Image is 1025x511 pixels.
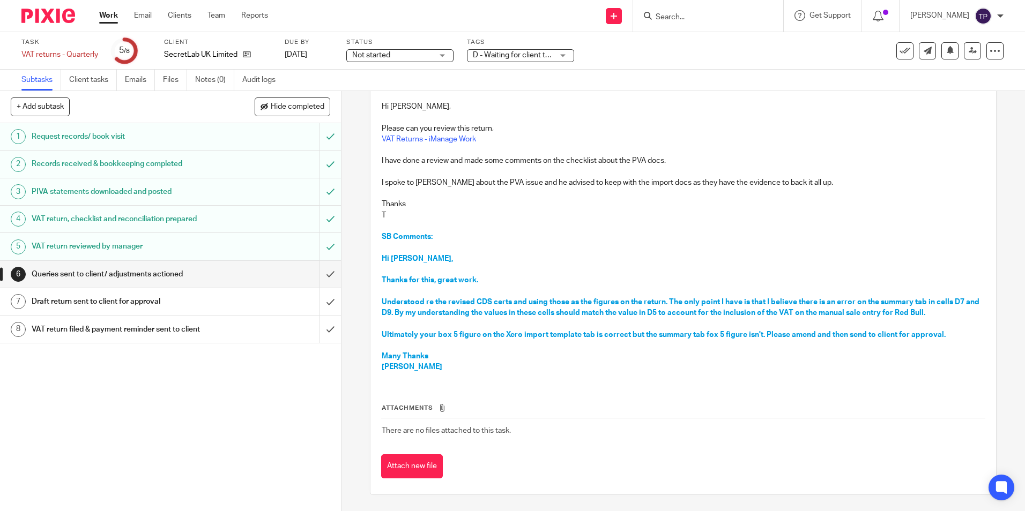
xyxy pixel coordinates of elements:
span: There are no files attached to this task. [382,427,511,434]
h1: VAT return filed & payment reminder sent to client [32,321,216,337]
label: Tags [467,38,574,47]
span: [DATE] [285,51,307,58]
a: Subtasks [21,70,61,91]
img: svg%3E [975,7,992,25]
h1: Draft return sent to client for approval [32,294,216,310]
span: Thanks for this, great work. [382,276,478,284]
span: D - Waiting for client to answer queries [473,51,602,59]
div: 1 [11,129,26,144]
a: Emails [125,70,155,91]
p: Thanks [382,199,984,209]
img: Pixie [21,9,75,23]
label: Status [346,38,454,47]
span: SB Comments: [382,233,433,241]
label: Client [164,38,271,47]
span: Not started [352,51,390,59]
p: I have done a review and made some comments on the checklist about the PVA docs. [382,155,984,166]
div: 5 [11,239,26,254]
h1: PIVA statements downloaded and posted [32,184,216,200]
a: Clients [168,10,191,21]
span: Get Support [809,12,851,19]
a: Client tasks [69,70,117,91]
span: Hide completed [271,103,324,111]
span: Ultimately your box 5 figure on the Xero import template tab is correct but the summary tab fox 5... [382,331,946,339]
a: Team [207,10,225,21]
button: + Add subtask [11,97,70,116]
span: Many Thanks [382,352,428,360]
p: I spoke to [PERSON_NAME] about the PVA issue and he advised to keep with the import docs as they ... [382,177,984,188]
h1: Queries sent to client/ adjustments actioned [32,266,216,282]
p: Hi [PERSON_NAME], [382,101,984,112]
span: [PERSON_NAME] [382,363,442,371]
div: 8 [11,322,26,337]
a: VAT Returns - iManage Work [382,136,476,143]
a: Email [134,10,152,21]
button: Hide completed [255,97,330,116]
span: Understood re the revised CDS certs and using those as the figures on the return. The only point ... [382,298,981,317]
a: Files [163,70,187,91]
p: Please can you review this return, [382,123,984,134]
h1: Records received & bookkeeping completed [32,156,216,172]
div: 7 [11,294,26,309]
h1: VAT return reviewed by manager [32,238,216,254]
h1: Request records/ book visit [32,129,216,145]
div: 6 [11,267,26,282]
p: [PERSON_NAME] [910,10,969,21]
a: Audit logs [242,70,284,91]
label: Task [21,38,98,47]
button: Attach new file [381,454,443,478]
label: Due by [285,38,333,47]
div: 5 [119,44,130,57]
div: VAT returns - Quarterly [21,49,98,60]
div: 2 [11,157,26,172]
small: /8 [124,48,130,54]
a: Reports [241,10,268,21]
input: Search [655,13,751,22]
a: Work [99,10,118,21]
div: 3 [11,184,26,199]
span: Hi [PERSON_NAME], [382,255,453,262]
span: Attachments [382,405,433,411]
h1: VAT return, checklist and reconciliation prepared [32,211,216,227]
p: T [382,210,984,221]
div: 4 [11,212,26,227]
p: SecretLab UK Limited [164,49,237,60]
a: Notes (0) [195,70,234,91]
